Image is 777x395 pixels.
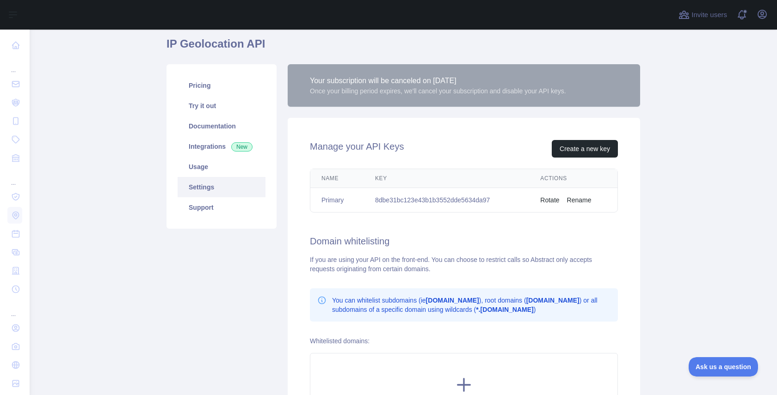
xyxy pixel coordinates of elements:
[310,86,566,96] div: Once your billing period expires, we'll cancel your subscription and disable your API keys.
[310,337,370,345] label: Whitelisted domains:
[310,140,404,158] h2: Manage your API Keys
[310,75,566,86] div: Your subscription will be canceled on [DATE]
[7,55,22,74] div: ...
[691,10,727,20] span: Invite users
[178,136,265,157] a: Integrations New
[552,140,618,158] button: Create a new key
[529,169,617,188] th: Actions
[178,197,265,218] a: Support
[310,255,618,273] div: If you are using your API on the front-end. You can choose to restrict calls so Abstract only acc...
[677,7,729,22] button: Invite users
[231,142,253,152] span: New
[178,96,265,116] a: Try it out
[364,169,529,188] th: Key
[476,306,533,313] b: *.[DOMAIN_NAME]
[332,296,610,314] p: You can whitelist subdomains (ie ), root domains ( ) or all subdomains of a specific domain using...
[178,75,265,96] a: Pricing
[426,297,479,304] b: [DOMAIN_NAME]
[526,297,580,304] b: [DOMAIN_NAME]
[689,357,758,377] iframe: Toggle Customer Support
[178,116,265,136] a: Documentation
[364,188,529,213] td: 8dbe31bc123e43b1b3552dde5634da97
[567,195,592,205] button: Rename
[540,195,559,205] button: Rotate
[7,168,22,187] div: ...
[7,299,22,318] div: ...
[310,169,364,188] th: Name
[166,36,640,59] h1: IP Geolocation API
[310,188,364,213] td: Primary
[178,177,265,197] a: Settings
[178,157,265,177] a: Usage
[310,235,618,248] h2: Domain whitelisting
